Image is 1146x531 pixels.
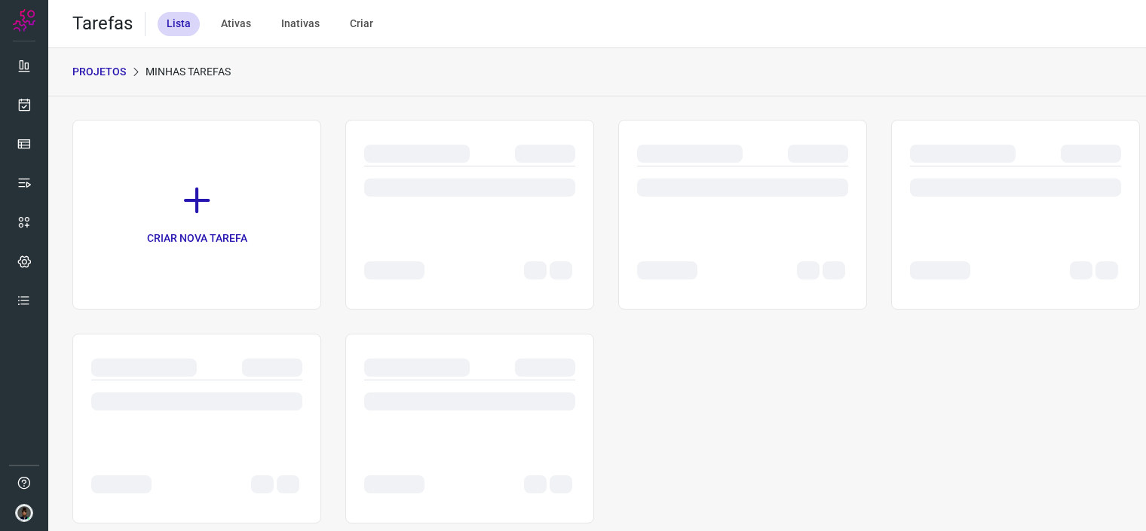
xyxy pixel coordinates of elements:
[72,13,133,35] h2: Tarefas
[272,12,329,36] div: Inativas
[212,12,260,36] div: Ativas
[15,504,33,522] img: d44150f10045ac5288e451a80f22ca79.png
[72,64,126,80] p: PROJETOS
[158,12,200,36] div: Lista
[146,64,231,80] p: Minhas Tarefas
[147,230,247,246] p: CRIAR NOVA TAREFA
[341,12,382,36] div: Criar
[13,9,35,32] img: Logo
